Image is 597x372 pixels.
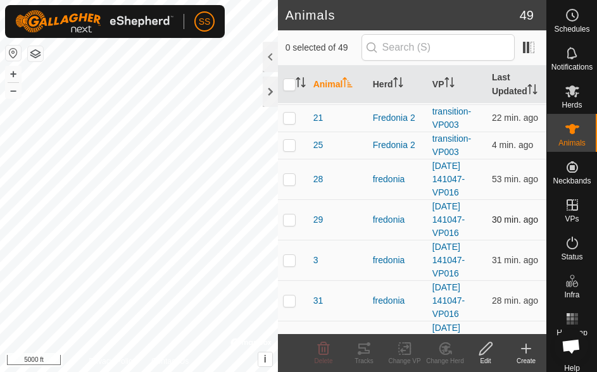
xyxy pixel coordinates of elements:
a: [DATE] 141047-VP016 [432,201,465,238]
button: i [258,352,272,366]
a: transition-VP003 [432,133,471,157]
span: Oct 15, 2025, 3:47 PM [492,214,538,225]
a: transition-VP003 [432,106,471,130]
span: i [263,354,266,364]
th: Last Updated [487,66,546,104]
span: 29 [313,213,324,226]
p-sorticon: Activate to sort [527,86,537,96]
th: Animal [308,66,368,104]
span: Status [561,253,582,261]
a: Contact Us [151,356,189,367]
span: Neckbands [553,177,591,185]
div: fredonia [373,213,422,226]
input: Search (S) [361,34,515,61]
th: VP [427,66,487,104]
span: 0 selected of 49 [286,41,361,54]
button: – [6,83,21,98]
span: Oct 15, 2025, 3:47 PM [492,255,538,265]
p-sorticon: Activate to sort [444,79,455,89]
span: Oct 15, 2025, 3:24 PM [492,174,538,184]
p-sorticon: Activate to sort [342,79,353,89]
span: Notifications [551,63,593,71]
span: Infra [564,291,579,299]
h2: Animals [286,8,520,23]
span: Oct 15, 2025, 3:55 PM [492,113,538,123]
p-sorticon: Activate to sort [393,79,403,89]
span: Herds [562,101,582,109]
span: VPs [565,215,579,223]
a: [DATE] 141047-VP016 [432,161,465,197]
span: Oct 15, 2025, 3:49 PM [492,295,538,306]
a: [DATE] 141047-VP016 [432,323,465,359]
span: Help [564,364,580,372]
div: Tracks [344,356,384,366]
span: 31 [313,294,324,307]
span: 3 [313,254,318,267]
div: Change VP [384,356,425,366]
div: Change Herd [425,356,465,366]
a: Privacy Policy [89,356,136,367]
span: Oct 15, 2025, 4:14 PM [492,140,533,150]
img: Gallagher Logo [15,10,173,33]
p-sorticon: Activate to sort [296,79,306,89]
span: SS [199,15,211,28]
span: Heatmap [556,329,588,337]
div: Fredonia 2 [373,111,422,125]
button: Reset Map [6,46,21,61]
th: Herd [368,66,427,104]
div: Edit [465,356,506,366]
button: + [6,66,21,82]
span: Animals [558,139,586,147]
a: [DATE] 141047-VP016 [432,242,465,278]
div: fredonia [373,294,422,307]
span: 49 [520,6,534,25]
div: fredonia [373,173,422,186]
div: Open chat [554,329,588,363]
button: Map Layers [28,46,43,61]
div: Create [506,356,546,366]
span: 28 [313,173,324,186]
span: Schedules [554,25,589,33]
div: fredonia [373,254,422,267]
a: [DATE] 141047-VP016 [432,282,465,319]
span: 25 [313,139,324,152]
span: 21 [313,111,324,125]
div: Fredonia 2 [373,139,422,152]
span: Delete [315,357,333,364]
